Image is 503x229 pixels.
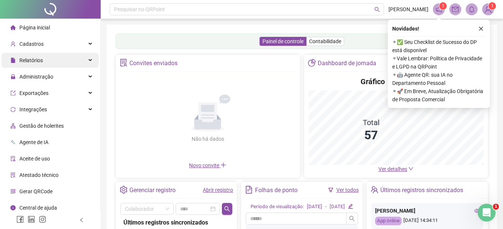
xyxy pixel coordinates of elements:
span: Administração [19,74,53,80]
div: Dashboard de jornada [318,57,376,70]
span: user-add [10,41,16,47]
span: 1 [442,3,444,9]
span: notification [436,6,442,13]
span: audit [10,156,16,161]
div: Folhas de ponto [255,184,298,197]
span: ⚬ ✅ Seu Checklist de Sucesso do DP está disponível [392,38,485,54]
span: Relatórios [19,57,43,63]
div: - [325,203,327,211]
span: plus [220,162,226,168]
span: export [10,90,16,96]
span: sync [10,107,16,112]
span: Agente de IA [19,139,48,145]
span: team [371,186,378,194]
span: Contabilidade [309,38,341,44]
span: bell [468,6,475,13]
span: eye [474,208,480,213]
span: filter [328,187,333,193]
span: 1 [491,3,494,9]
span: Gestão de holerites [19,123,64,129]
span: edit [348,204,353,209]
span: Integrações [19,106,47,112]
a: Abrir registro [203,187,233,193]
span: lock [10,74,16,79]
span: search [374,7,380,12]
span: Central de ajuda [19,205,57,211]
span: Exportações [19,90,48,96]
span: apartment [10,123,16,128]
span: left [79,217,84,223]
span: mail [452,6,459,13]
span: info-circle [10,205,16,210]
div: Últimos registros sincronizados [380,184,463,197]
div: Gerenciar registro [129,184,176,197]
div: Não há dados [173,135,242,143]
span: Aceite de uso [19,156,50,162]
span: instagram [39,216,46,223]
sup: 1 [439,2,447,10]
span: Painel de controle [262,38,304,44]
span: Cadastros [19,41,44,47]
h4: Gráfico [361,76,385,87]
span: solution [10,172,16,178]
span: ⚬ 🚀 Em Breve, Atualização Obrigatória de Proposta Comercial [392,87,485,104]
span: linkedin [28,216,35,223]
span: file [10,58,16,63]
span: home [10,25,16,30]
span: Novo convite [189,162,226,168]
sup: Atualize o seu contato no menu Meus Dados [488,2,496,10]
span: qrcode [10,189,16,194]
span: ⚬ 🤖 Agente QR: sua IA no Departamento Pessoal [392,71,485,87]
span: file-text [245,186,253,194]
div: Convites enviados [129,57,177,70]
span: Página inicial [19,25,50,31]
div: [DATE] [330,203,345,211]
a: Ver detalhes down [378,166,414,172]
span: ⚬ Vale Lembrar: Política de Privacidade e LGPD na QRPoint [392,54,485,71]
span: close [478,26,484,31]
span: search [224,206,230,212]
span: pie-chart [308,59,316,67]
iframe: Intercom live chat [478,204,496,222]
span: [PERSON_NAME] [389,5,428,13]
span: facebook [16,216,24,223]
span: Ver detalhes [378,166,407,172]
div: Últimos registros sincronizados [123,218,229,227]
img: 88857 [482,4,494,15]
span: 1 [493,204,499,210]
div: [PERSON_NAME] [375,207,480,215]
div: Período de visualização: [251,203,304,211]
span: search [349,216,355,222]
span: solution [120,59,128,67]
span: Atestado técnico [19,172,59,178]
a: Ver todos [336,187,359,193]
span: Novidades ! [392,25,419,33]
div: App online [375,217,402,225]
span: down [408,166,414,171]
span: setting [120,186,128,194]
span: Gerar QRCode [19,188,53,194]
div: [DATE] [307,203,322,211]
div: [DATE] 14:34:11 [375,217,480,225]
